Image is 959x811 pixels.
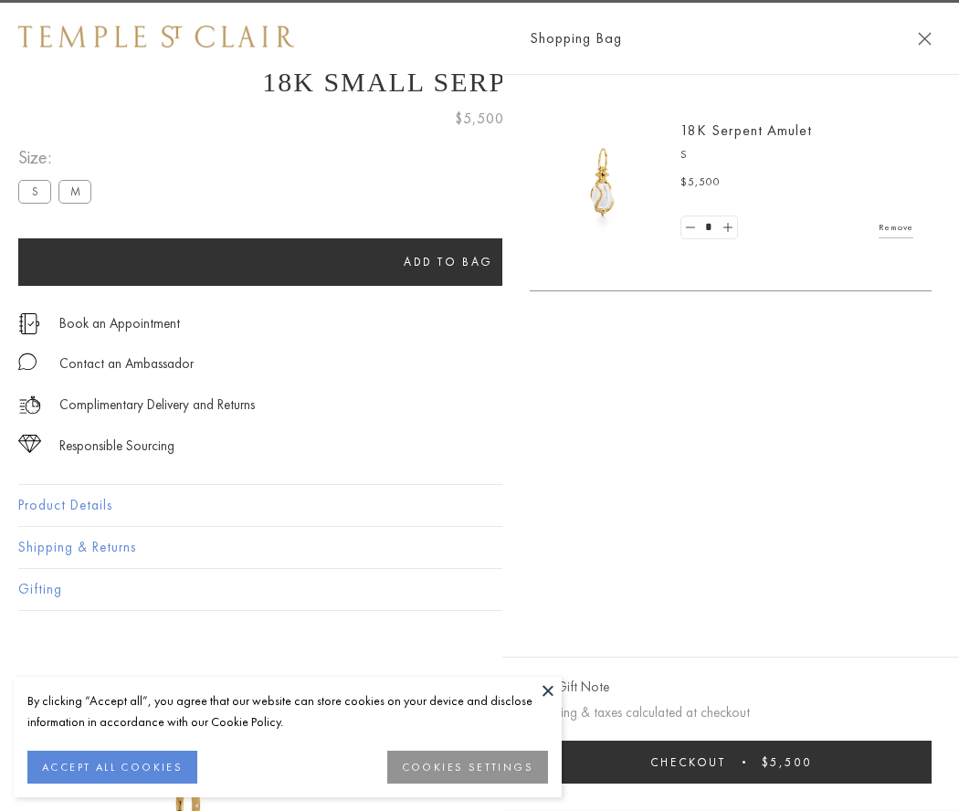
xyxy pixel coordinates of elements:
img: MessageIcon-01_2.svg [18,353,37,371]
div: Contact an Ambassador [59,353,194,375]
span: $5,500 [680,174,721,192]
h3: You May Also Like [46,676,913,705]
button: Product Details [18,485,941,526]
button: Add to bag [18,238,879,286]
span: Add to bag [404,254,493,269]
span: $5,500 [455,107,504,131]
a: Remove [879,217,913,237]
a: Set quantity to 0 [681,216,700,239]
div: By clicking “Accept all”, you agree that our website can store cookies on your device and disclos... [27,690,548,732]
p: S [680,146,913,164]
img: icon_delivery.svg [18,394,41,416]
label: M [58,180,91,203]
button: Gifting [18,569,941,610]
button: COOKIES SETTINGS [387,751,548,784]
button: Close Shopping Bag [918,32,932,46]
p: Complimentary Delivery and Returns [59,394,255,416]
img: icon_sourcing.svg [18,435,41,453]
span: Shopping Bag [530,26,622,50]
span: $5,500 [762,754,812,770]
a: Set quantity to 2 [718,216,736,239]
img: P51836-E11SERPPV [548,128,658,237]
img: icon_appointment.svg [18,313,40,334]
a: Book an Appointment [59,313,180,333]
p: Shipping & taxes calculated at checkout [530,701,932,724]
span: Checkout [650,754,726,770]
img: Temple St. Clair [18,26,294,47]
label: S [18,180,51,203]
button: Add Gift Note [530,676,609,699]
a: 18K Serpent Amulet [680,121,812,140]
div: Responsible Sourcing [59,435,174,458]
button: ACCEPT ALL COOKIES [27,751,197,784]
button: Checkout $5,500 [530,741,932,784]
h1: 18K Small Serpent Amulet [18,67,941,98]
button: Shipping & Returns [18,527,941,568]
span: Size: [18,142,99,173]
